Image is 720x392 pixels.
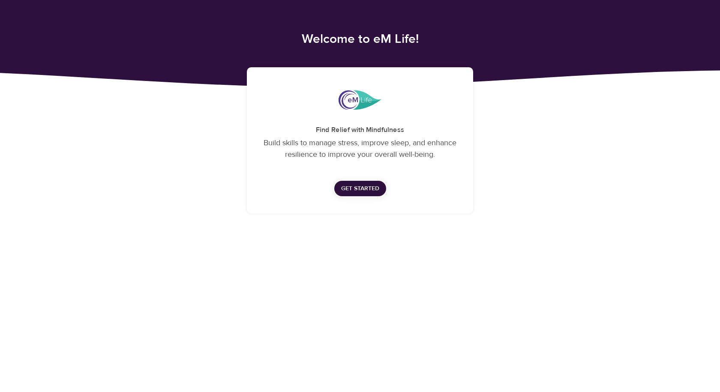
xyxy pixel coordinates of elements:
[257,126,463,135] h5: Find Relief with Mindfulness
[257,137,463,160] p: Build skills to manage stress, improve sleep, and enhance resilience to improve your overall well...
[339,90,381,110] img: eMindful_logo.png
[334,181,386,197] button: Get Started
[341,183,379,194] span: Get Started
[126,31,594,47] h4: Welcome to eM Life!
